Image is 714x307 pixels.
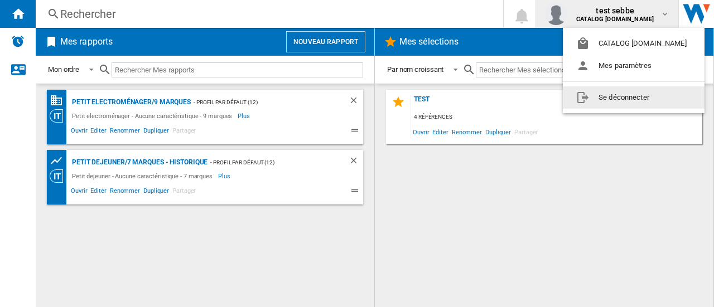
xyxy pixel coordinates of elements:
button: CATALOG [DOMAIN_NAME] [563,32,705,55]
button: Se déconnecter [563,86,705,109]
button: Mes paramètres [563,55,705,77]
